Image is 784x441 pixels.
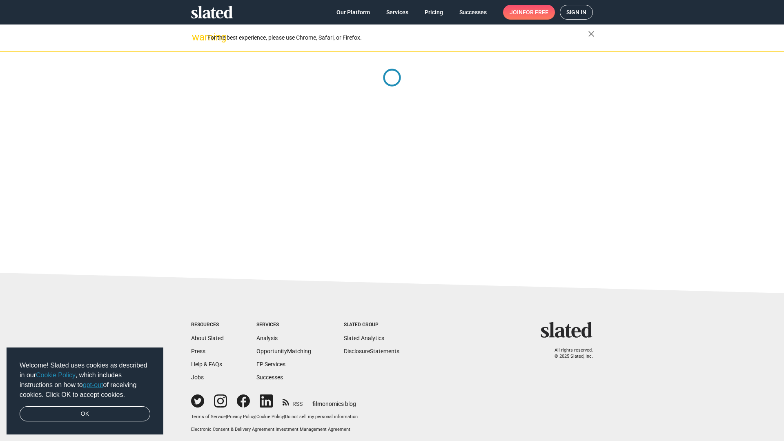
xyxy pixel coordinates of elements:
[256,322,311,328] div: Services
[418,5,450,20] a: Pricing
[503,5,555,20] a: Joinfor free
[510,5,548,20] span: Join
[191,374,204,381] a: Jobs
[560,5,593,20] a: Sign in
[192,32,202,42] mat-icon: warning
[344,322,399,328] div: Slated Group
[256,335,278,341] a: Analysis
[274,427,276,432] span: |
[285,414,358,420] button: Do not sell my personal information
[256,414,284,419] a: Cookie Policy
[453,5,493,20] a: Successes
[312,394,356,408] a: filmonomics blog
[312,401,322,407] span: film
[191,427,274,432] a: Electronic Consent & Delivery Agreement
[7,347,163,435] div: cookieconsent
[191,348,205,354] a: Press
[256,374,283,381] a: Successes
[336,5,370,20] span: Our Platform
[226,414,227,419] span: |
[191,322,224,328] div: Resources
[207,32,588,43] div: For the best experience, please use Chrome, Safari, or Firefox.
[227,414,255,419] a: Privacy Policy
[380,5,415,20] a: Services
[284,414,285,419] span: |
[256,361,285,367] a: EP Services
[425,5,443,20] span: Pricing
[36,372,76,379] a: Cookie Policy
[191,414,226,419] a: Terms of Service
[276,427,350,432] a: Investment Management Agreement
[191,335,224,341] a: About Slated
[20,361,150,400] span: Welcome! Slated uses cookies as described in our , which includes instructions on how to of recei...
[586,29,596,39] mat-icon: close
[256,348,311,354] a: OpportunityMatching
[330,5,376,20] a: Our Platform
[255,414,256,419] span: |
[191,361,222,367] a: Help & FAQs
[546,347,593,359] p: All rights reserved. © 2025 Slated, Inc.
[344,335,384,341] a: Slated Analytics
[459,5,487,20] span: Successes
[344,348,399,354] a: DisclosureStatements
[283,395,303,408] a: RSS
[566,5,586,19] span: Sign in
[523,5,548,20] span: for free
[20,406,150,422] a: dismiss cookie message
[386,5,408,20] span: Services
[83,381,103,388] a: opt-out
